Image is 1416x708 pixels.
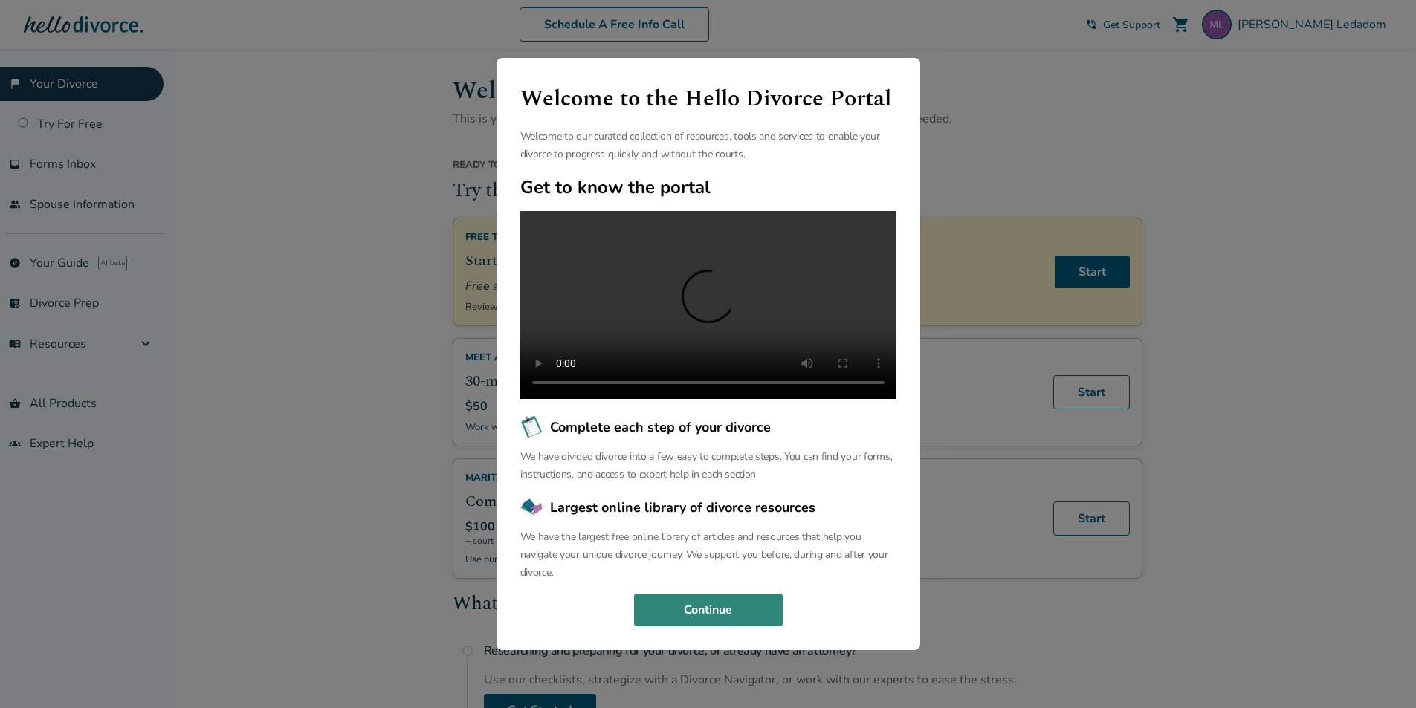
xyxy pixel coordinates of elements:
[520,128,896,163] p: Welcome to our curated collection of resources, tools and services to enable your divorce to prog...
[550,418,771,437] span: Complete each step of your divorce
[520,82,896,116] h1: Welcome to the Hello Divorce Portal
[520,175,896,199] h2: Get to know the portal
[520,448,896,484] p: We have divided divorce into a few easy to complete steps. You can find your forms, instructions,...
[520,496,544,519] img: Largest online library of divorce resources
[634,594,783,626] button: Continue
[550,498,815,517] span: Largest online library of divorce resources
[520,415,544,439] img: Complete each step of your divorce
[520,528,896,582] p: We have the largest free online library of articles and resources that help you navigate your uni...
[1342,637,1416,708] iframe: Chat Widget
